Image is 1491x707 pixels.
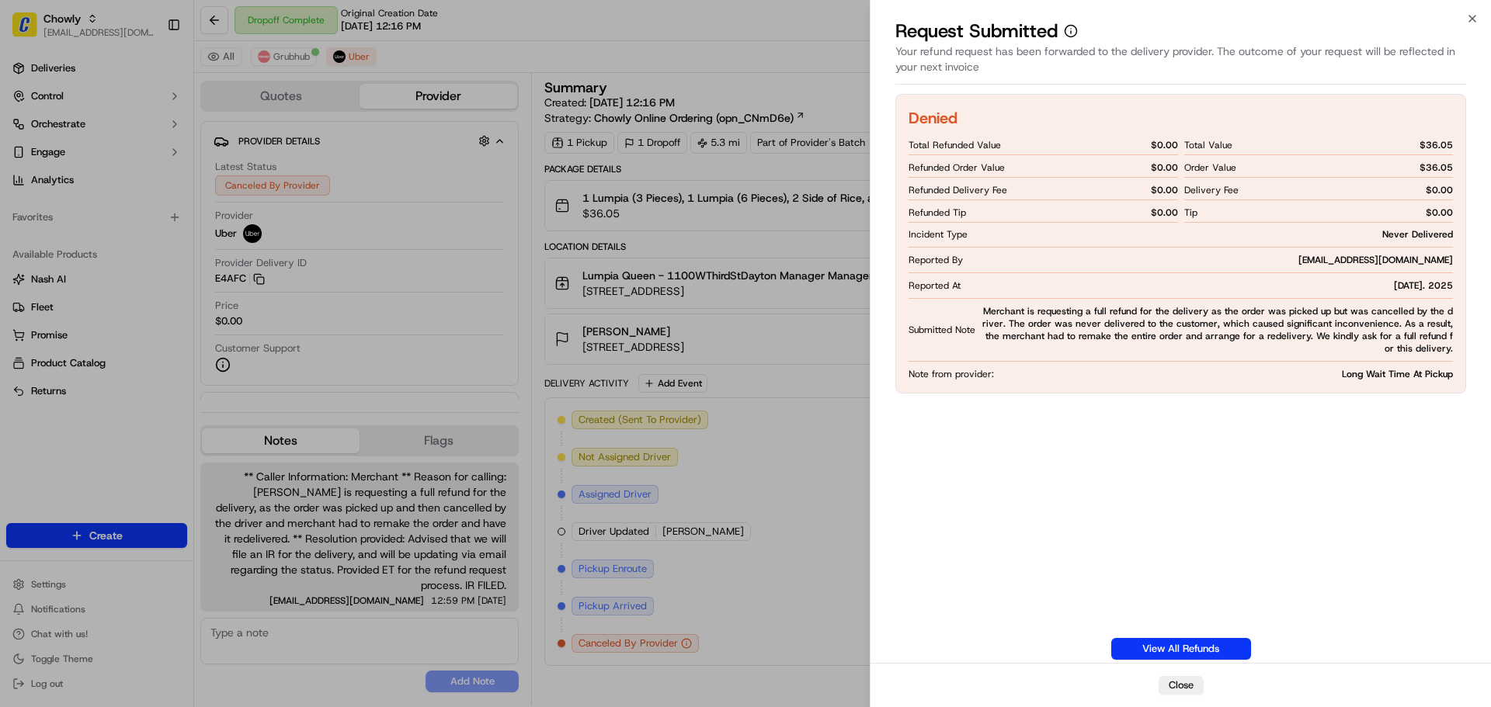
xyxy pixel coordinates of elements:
[1159,676,1204,695] button: Close
[909,324,975,336] span: Submitted Note
[1394,279,1453,292] span: [DATE]. 2025
[1382,228,1453,241] span: Never Delivered
[909,254,963,266] span: Reported By
[1151,139,1178,151] span: $ 0.00
[1342,368,1453,380] span: Long Wait Time At Pickup
[1111,638,1251,660] a: View All Refunds
[1298,254,1453,266] span: [EMAIL_ADDRESS][DOMAIN_NAME]
[1420,161,1453,174] span: $ 36.05
[1184,161,1236,174] span: Order Value
[1151,161,1178,174] span: $ 0.00
[1151,206,1178,219] span: $ 0.00
[909,368,994,380] span: Note from provider:
[909,184,1007,196] span: Refunded Delivery Fee
[909,107,958,129] h2: Denied
[1426,206,1453,219] span: $ 0.00
[1184,206,1197,219] span: Tip
[982,305,1453,355] span: Merchant is requesting a full refund for the delivery as the order was picked up but was cancelle...
[1184,184,1239,196] span: Delivery Fee
[1151,184,1178,196] span: $ 0.00
[895,19,1058,43] p: Request Submitted
[895,43,1466,85] div: Your refund request has been forwarded to the delivery provider. The outcome of your request will...
[909,206,966,219] span: Refunded Tip
[909,139,1001,151] span: Total Refunded Value
[1420,139,1453,151] span: $ 36.05
[1426,184,1453,196] span: $ 0.00
[909,279,961,292] span: Reported At
[1184,139,1232,151] span: Total Value
[909,161,1005,174] span: Refunded Order Value
[909,228,968,241] span: Incident Type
